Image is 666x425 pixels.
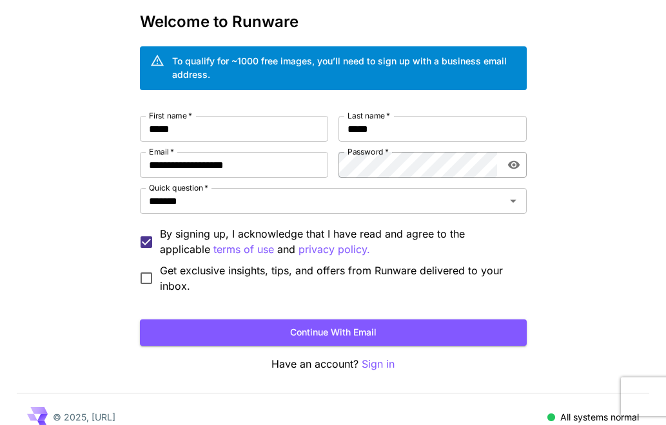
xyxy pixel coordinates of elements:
button: Sign in [362,356,395,372]
label: Quick question [149,182,208,193]
button: By signing up, I acknowledge that I have read and agree to the applicable terms of use and [299,241,370,258]
button: Open [504,192,522,210]
p: © 2025, [URL] [53,410,115,424]
p: privacy policy. [299,241,370,258]
button: By signing up, I acknowledge that I have read and agree to the applicable and privacy policy. [213,241,274,258]
label: Last name [348,110,390,121]
p: terms of use [213,241,274,258]
p: By signing up, I acknowledge that I have read and agree to the applicable and [160,226,516,258]
span: Get exclusive insights, tips, and offers from Runware delivered to your inbox. [160,263,516,294]
label: First name [149,110,192,121]
label: Email [149,146,174,157]
label: Password [348,146,389,157]
p: All systems normal [560,410,639,424]
h3: Welcome to Runware [140,13,527,31]
p: Have an account? [140,356,527,372]
button: toggle password visibility [502,153,525,176]
div: To qualify for ~1000 free images, you’ll need to sign up with a business email address. [172,54,516,81]
button: Continue with email [140,319,527,346]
